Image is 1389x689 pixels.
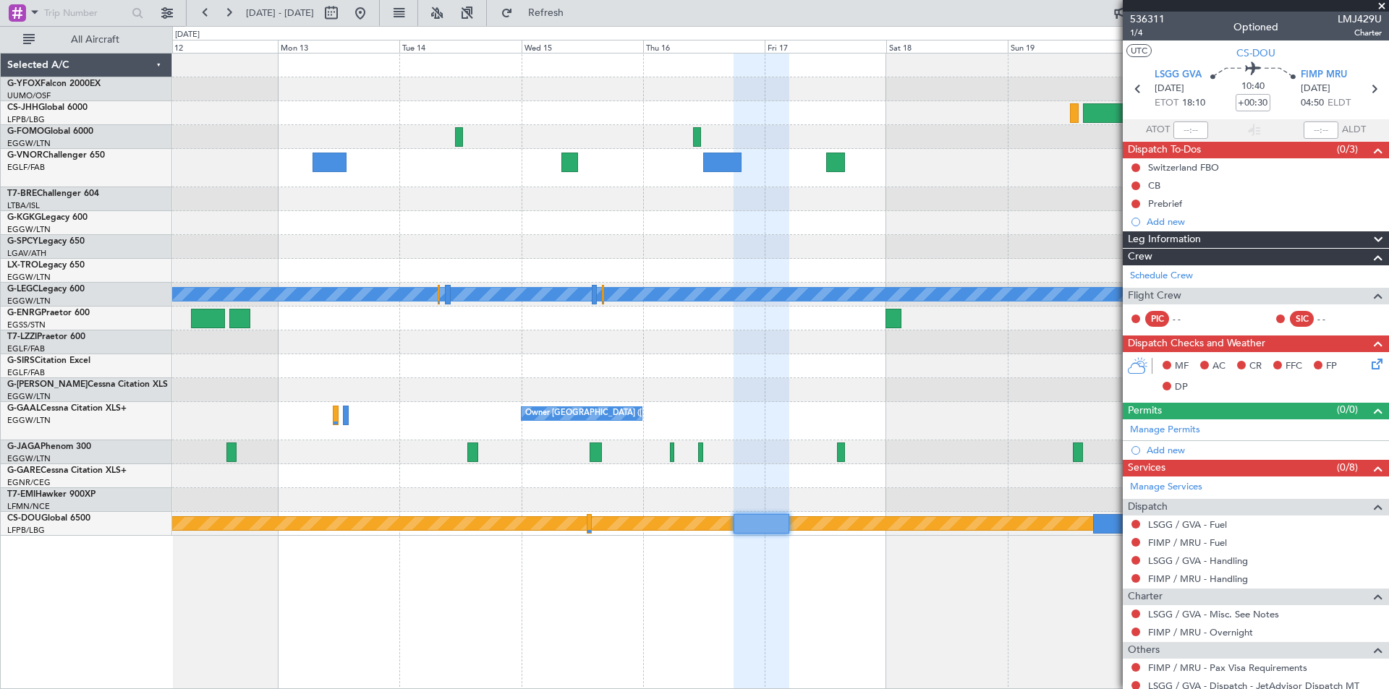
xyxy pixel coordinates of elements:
a: UUMO/OSF [7,90,51,101]
span: G-VNOR [7,151,43,160]
a: LFPB/LBG [7,525,45,536]
a: CS-DOUGlobal 6500 [7,514,90,523]
div: Sun 12 [156,40,278,53]
span: G-FOMO [7,127,44,136]
span: (0/0) [1337,402,1358,417]
span: T7-LZZI [7,333,37,341]
span: T7-EMI [7,490,35,499]
div: CB [1148,179,1160,192]
a: T7-EMIHawker 900XP [7,490,95,499]
a: Schedule Crew [1130,269,1193,283]
div: - - [1173,312,1205,325]
a: LFMN/NCE [7,501,50,512]
div: Add new [1147,444,1382,456]
a: Manage Services [1130,480,1202,495]
a: G-[PERSON_NAME]Cessna Citation XLS [7,380,168,389]
a: LX-TROLegacy 650 [7,261,85,270]
a: G-KGKGLegacy 600 [7,213,88,222]
span: [DATE] [1301,82,1330,96]
a: G-SIRSCitation Excel [7,356,90,365]
a: G-VNORChallenger 650 [7,151,105,160]
button: Refresh [494,1,581,25]
a: EGGW/LTN [7,296,51,307]
span: ALDT [1342,123,1366,137]
span: G-GAAL [7,404,41,413]
span: 536311 [1130,12,1165,27]
span: Leg Information [1128,231,1201,248]
a: EGGW/LTN [7,138,51,149]
div: Mon 13 [278,40,399,53]
a: G-FOMOGlobal 6000 [7,127,93,136]
span: Services [1128,460,1165,476]
div: [DATE] [175,29,200,41]
a: EGLF/FAB [7,343,45,354]
span: G-GARE [7,466,41,475]
a: FIMP / MRU - Handling [1148,573,1248,585]
a: LGAV/ATH [7,248,46,259]
a: Manage Permits [1130,423,1200,437]
span: Dispatch [1128,499,1168,515]
span: DP [1175,380,1188,395]
a: EGGW/LTN [7,224,51,235]
span: [DATE] - [DATE] [246,7,314,20]
a: G-GARECessna Citation XLS+ [7,466,127,475]
span: ATOT [1146,123,1170,137]
a: LFPB/LBG [7,114,45,125]
div: Tue 14 [399,40,521,53]
span: Dispatch Checks and Weather [1128,335,1265,352]
a: FIMP / MRU - Pax Visa Requirements [1148,662,1307,674]
a: FIMP / MRU - Overnight [1148,626,1253,638]
div: Prebrief [1148,197,1182,210]
a: CS-JHHGlobal 6000 [7,103,88,112]
a: G-ENRGPraetor 600 [7,309,90,317]
span: Dispatch To-Dos [1128,142,1201,158]
div: Add new [1147,215,1382,228]
a: LSGG / GVA - Fuel [1148,518,1227,531]
a: EGNR/CEG [7,477,51,488]
span: LSGG GVA [1155,68,1202,82]
a: LTBA/ISL [7,200,40,211]
span: FFC [1286,359,1302,374]
a: LSGG / GVA - Handling [1148,555,1248,567]
div: Owner [GEOGRAPHIC_DATA] ([GEOGRAPHIC_DATA]) [525,403,725,424]
a: T7-LZZIPraetor 600 [7,333,85,341]
a: EGLF/FAB [7,367,45,378]
span: G-YFOX [7,80,41,88]
span: CS-DOU [1236,46,1275,61]
a: G-GAALCessna Citation XLS+ [7,404,127,413]
span: G-SPCY [7,237,38,246]
div: Thu 16 [643,40,765,53]
input: Trip Number [44,2,127,24]
div: - - [1317,312,1350,325]
a: G-YFOXFalcon 2000EX [7,80,101,88]
div: SIC [1290,311,1314,327]
span: 04:50 [1301,96,1324,111]
span: 10:40 [1241,80,1265,94]
span: G-JAGA [7,442,41,451]
span: Crew [1128,249,1152,265]
span: G-[PERSON_NAME] [7,380,88,389]
div: Sat 18 [886,40,1008,53]
a: FIMP / MRU - Fuel [1148,536,1227,549]
span: (0/3) [1337,142,1358,157]
span: [DATE] [1155,82,1184,96]
a: EGGW/LTN [7,415,51,426]
span: AC [1212,359,1226,374]
span: Charter [1338,27,1382,39]
a: LSGG / GVA - Misc. See Notes [1148,608,1279,620]
span: FIMP MRU [1301,68,1347,82]
span: Others [1128,642,1160,659]
span: 1/4 [1130,27,1165,39]
a: G-LEGCLegacy 600 [7,285,85,294]
span: G-SIRS [7,356,35,365]
span: 18:10 [1182,96,1205,111]
span: Charter [1128,589,1163,605]
a: EGGW/LTN [7,272,51,283]
a: G-JAGAPhenom 300 [7,442,91,451]
span: LX-TRO [7,261,38,270]
span: G-ENRG [7,309,41,317]
a: EGGW/LTN [7,391,51,402]
div: Wed 15 [522,40,643,53]
span: ETOT [1155,96,1178,111]
button: UTC [1126,44,1152,57]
